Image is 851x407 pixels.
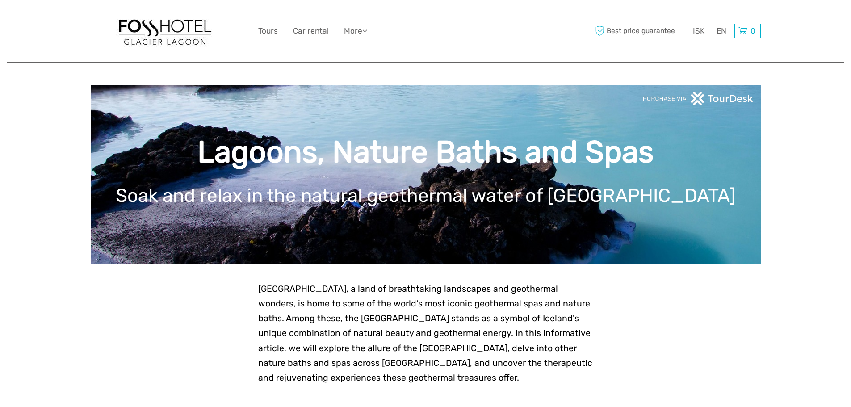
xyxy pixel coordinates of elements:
span: 0 [749,26,757,35]
a: More [344,25,367,38]
a: Car rental [293,25,329,38]
div: EN [713,24,730,38]
h1: Lagoons, Nature Baths and Spas [104,134,747,170]
span: Best price guarantee [593,24,687,38]
span: ISK [693,26,704,35]
h1: Soak and relax in the natural geothermal water of [GEOGRAPHIC_DATA] [104,185,747,207]
a: Tours [258,25,278,38]
img: PurchaseViaTourDeskwhite.png [642,92,754,105]
span: [GEOGRAPHIC_DATA], a land of breathtaking landscapes and geothermal wonders, is home to some of t... [258,284,592,383]
img: 1303-6910c56d-1cb8-4c54-b886-5f11292459f5_logo_big.jpg [116,15,214,47]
